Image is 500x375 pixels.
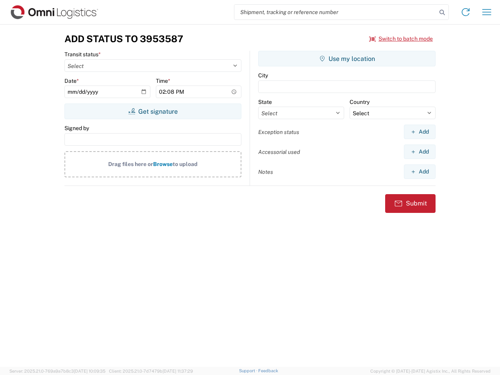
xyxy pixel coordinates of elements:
[404,164,436,179] button: Add
[64,51,101,58] label: Transit status
[64,33,183,45] h3: Add Status to 3953587
[258,368,278,373] a: Feedback
[173,161,198,167] span: to upload
[64,125,89,132] label: Signed by
[369,32,433,45] button: Switch to batch mode
[385,194,436,213] button: Submit
[162,369,193,373] span: [DATE] 11:37:29
[258,168,273,175] label: Notes
[350,98,370,105] label: Country
[258,129,299,136] label: Exception status
[258,98,272,105] label: State
[74,369,105,373] span: [DATE] 10:09:35
[153,161,173,167] span: Browse
[156,77,170,84] label: Time
[258,72,268,79] label: City
[64,104,241,119] button: Get signature
[370,368,491,375] span: Copyright © [DATE]-[DATE] Agistix Inc., All Rights Reserved
[109,369,193,373] span: Client: 2025.21.0-7d7479b
[258,148,300,155] label: Accessorial used
[64,77,79,84] label: Date
[9,369,105,373] span: Server: 2025.21.0-769a9a7b8c3
[108,161,153,167] span: Drag files here or
[239,368,259,373] a: Support
[234,5,437,20] input: Shipment, tracking or reference number
[258,51,436,66] button: Use my location
[404,145,436,159] button: Add
[404,125,436,139] button: Add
